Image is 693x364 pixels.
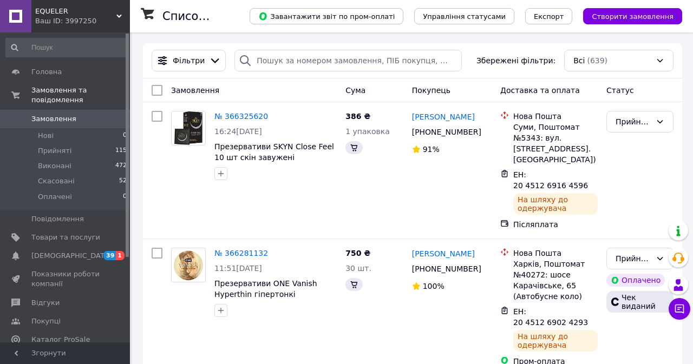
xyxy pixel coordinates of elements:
span: 100% [423,282,444,290]
span: 0 [123,192,127,202]
button: Чат з покупцем [669,298,690,320]
span: Скасовані [38,176,75,186]
span: Управління статусами [423,12,506,21]
a: Презервативи ONE Vanish Hyperthin гіпертонкі презервативи зі [GEOGRAPHIC_DATA] [214,279,317,320]
span: Замовлення [171,86,219,95]
input: Пошук за номером замовлення, ПІБ покупця, номером телефону, Email, номером накладної [234,50,462,71]
h1: Список замовлень [162,10,272,23]
span: Відгуки [31,298,60,308]
button: Створити замовлення [583,8,682,24]
span: Cума [345,86,365,95]
span: 16:24[DATE] [214,127,262,136]
div: [PHONE_NUMBER] [410,261,483,276]
span: ЕН: 20 4512 6916 4596 [513,170,588,190]
span: Оплачені [38,192,72,202]
div: Харків, Поштомат №40272: шосе Карачівське, 65 (Автобусне коло) [513,259,598,302]
div: На шляху до одержувача [513,193,598,215]
span: Експорт [534,12,564,21]
a: № 366325620 [214,112,268,121]
div: Чек виданий [606,291,674,313]
div: Прийнято [616,253,651,264]
div: [PHONE_NUMBER] [410,124,483,140]
div: Суми, Поштомат №5343: вул. [STREET_ADDRESS]. [GEOGRAPHIC_DATA]) [513,122,598,165]
span: Збережені фільтри: [476,55,555,66]
span: 1 упаковка [345,127,390,136]
span: EQUELER [35,6,116,16]
span: 11:51[DATE] [214,264,262,273]
button: Управління статусами [414,8,514,24]
span: [DEMOGRAPHIC_DATA] [31,251,112,261]
a: Фото товару [171,111,206,145]
button: Завантажити звіт по пром-оплаті [250,8,403,24]
span: 39 [103,251,116,260]
span: Покупці [31,316,61,326]
span: ЕН: 20 4512 6902 4293 [513,307,588,327]
span: Створити замовлення [592,12,674,21]
img: Фото товару [174,111,202,145]
div: Післяплата [513,219,598,230]
div: Ваш ID: 3997250 [35,16,130,26]
a: [PERSON_NAME] [412,111,475,122]
a: Фото товару [171,248,206,282]
span: Статус [606,86,634,95]
span: Покупець [412,86,450,95]
span: Каталог ProSale [31,335,90,345]
button: Експорт [525,8,573,24]
img: Фото товару [172,249,205,280]
div: На шляху до одержувача [513,330,598,352]
span: (639) [587,56,607,65]
div: Нова Пошта [513,111,598,122]
span: Показники роботи компанії [31,269,100,289]
span: Прийняті [38,146,71,156]
span: Товари та послуги [31,233,100,242]
span: Головна [31,67,62,77]
span: 115 [115,146,127,156]
span: Завантажити звіт по пром-оплаті [258,11,395,21]
span: 1 [116,251,125,260]
span: 30 шт. [345,264,371,273]
span: Всі [573,55,585,66]
div: Нова Пошта [513,248,598,259]
a: № 366281132 [214,249,268,257]
span: 386 ₴ [345,112,370,121]
span: 52 [119,176,127,186]
span: 472 [115,161,127,171]
span: 750 ₴ [345,249,370,257]
span: Виконані [38,161,71,171]
a: Створити замовлення [572,11,682,20]
input: Пошук [5,38,128,57]
span: Повідомлення [31,214,84,224]
span: 91% [423,145,440,154]
span: Доставка та оплата [500,86,580,95]
a: [PERSON_NAME] [412,248,475,259]
span: Фільтри [173,55,205,66]
span: Нові [38,131,54,141]
a: Презервативи SKYN Close Feel 10 шт скін завужені [214,142,334,162]
div: Оплачено [606,274,665,287]
span: Замовлення [31,114,76,124]
span: 0 [123,131,127,141]
span: Замовлення та повідомлення [31,85,130,105]
div: Прийнято [616,116,651,128]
